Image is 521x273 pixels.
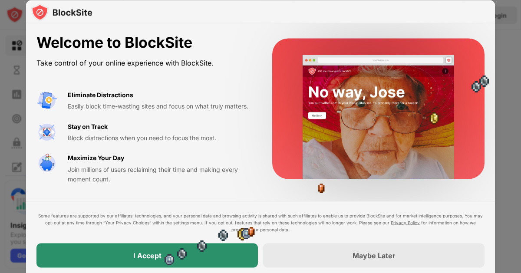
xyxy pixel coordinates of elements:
div: I Accept [133,251,162,260]
img: value-focus.svg [36,122,57,142]
img: value-safe-time.svg [36,153,57,174]
div: Welcome to BlockSite [36,34,251,52]
div: Join millions of users reclaiming their time and making every moment count. [68,164,251,184]
div: Block distractions when you need to focus the most. [68,133,251,142]
img: logo-blocksite.svg [31,3,92,21]
div: Eliminate Distractions [68,90,133,99]
div: Maybe Later [353,251,396,260]
div: Take control of your online experience with BlockSite. [36,56,251,69]
div: Some features are supported by our affiliates’ technologies, and your personal data and browsing ... [36,212,485,233]
div: Stay on Track [68,122,108,131]
div: Maximize Your Day [68,153,124,163]
a: Privacy Policy [391,220,420,225]
img: value-avoid-distractions.svg [36,90,57,111]
div: Easily block time-wasting sites and focus on what truly matters. [68,102,251,111]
